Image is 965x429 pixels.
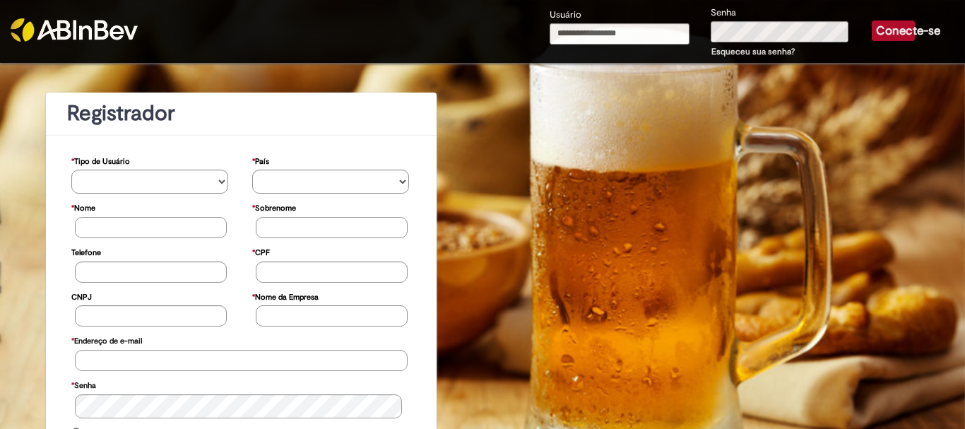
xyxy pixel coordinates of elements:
font: CPF [255,247,270,258]
button: Conecte-se [872,20,915,41]
font: Nome [74,203,95,213]
a: Esqueceu sua senha? [711,46,795,57]
font: País [255,156,269,167]
font: Sobrenome [255,203,296,213]
font: Conecte-se [876,23,940,38]
font: Senha [711,6,736,18]
font: CNPJ [71,292,92,302]
font: Tipo de Usuário [74,156,130,167]
font: Senha [74,380,96,391]
font: Endereço de e-mail [74,336,142,346]
font: Usuário [550,8,581,20]
font: Nome da Empresa [255,292,319,302]
img: ABInbev-white.png [11,18,138,42]
font: Registrador [67,100,175,127]
font: Telefone [71,247,101,258]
